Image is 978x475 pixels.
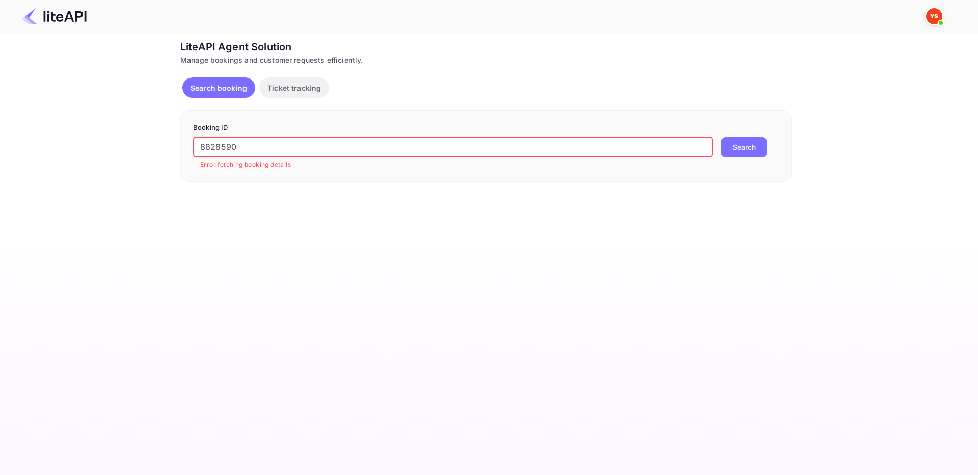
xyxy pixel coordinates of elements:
img: Yandex Support [926,8,942,24]
div: LiteAPI Agent Solution [180,39,792,55]
p: Ticket tracking [267,83,321,93]
p: Error fetching booking details [200,160,705,170]
div: Manage bookings and customer requests efficiently. [180,55,792,65]
input: Enter Booking ID (e.g., 63782194) [193,137,713,157]
p: Search booking [191,83,247,93]
p: Booking ID [193,123,779,133]
img: LiteAPI Logo [22,8,87,24]
button: Search [721,137,767,157]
